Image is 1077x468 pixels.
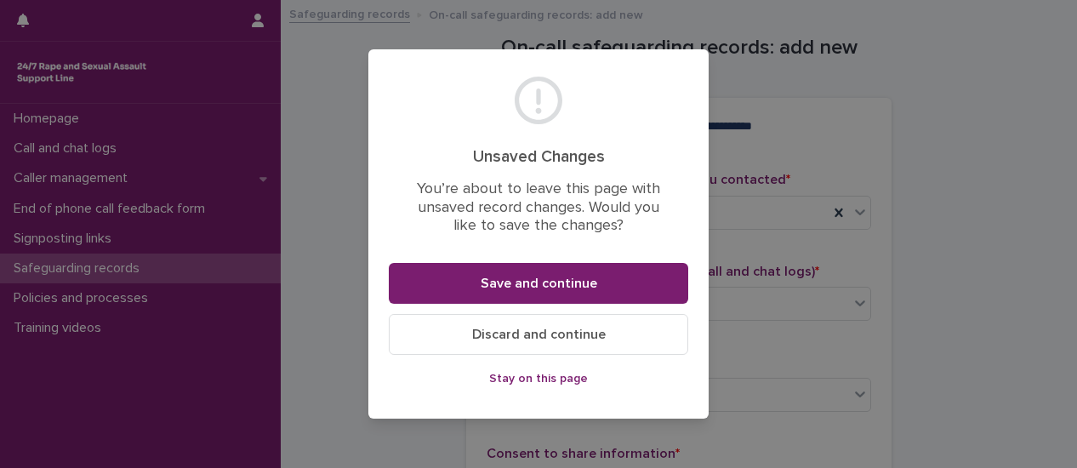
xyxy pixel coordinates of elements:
[389,263,688,304] button: Save and continue
[481,277,597,290] span: Save and continue
[389,314,688,355] button: Discard and continue
[472,328,606,341] span: Discard and continue
[409,180,668,236] p: You’re about to leave this page with unsaved record changes. Would you like to save the changes?
[389,365,688,392] button: Stay on this page
[409,147,668,167] h2: Unsaved Changes
[489,373,588,385] span: Stay on this page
